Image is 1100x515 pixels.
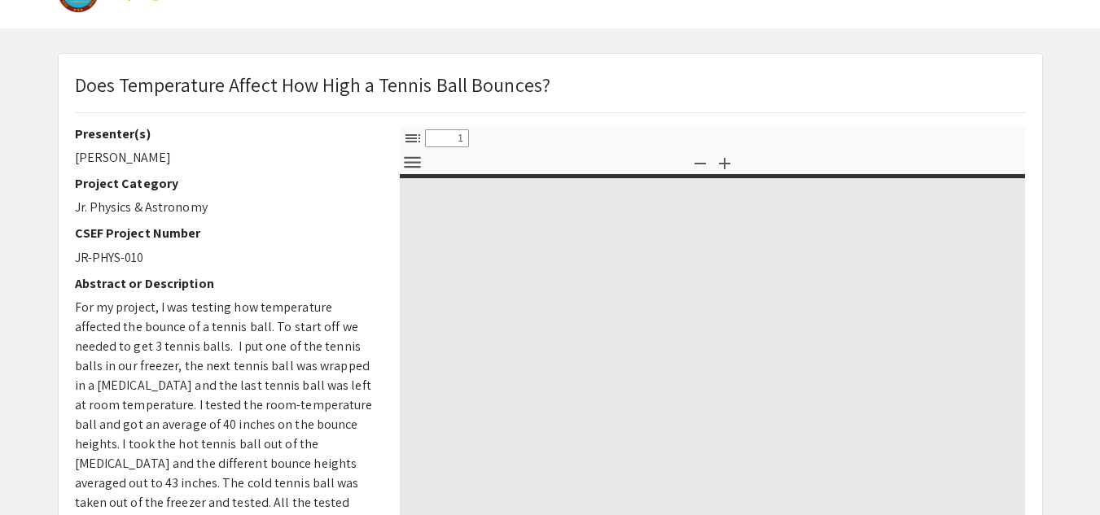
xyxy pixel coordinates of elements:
[75,198,375,217] p: Jr. Physics & Astronomy
[711,151,738,174] button: Zoom In
[75,225,375,241] h2: CSEF Project Number
[75,148,375,168] p: [PERSON_NAME]
[75,248,375,268] p: JR-PHYS-010
[75,70,551,99] p: Does Temperature Affect How High a Tennis Ball Bounces?
[75,126,375,142] h2: Presenter(s)
[425,129,469,147] input: Page
[399,126,427,150] button: Toggle Sidebar
[75,176,375,191] h2: Project Category
[686,151,714,174] button: Zoom Out
[75,276,375,291] h2: Abstract or Description
[399,151,427,174] button: Tools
